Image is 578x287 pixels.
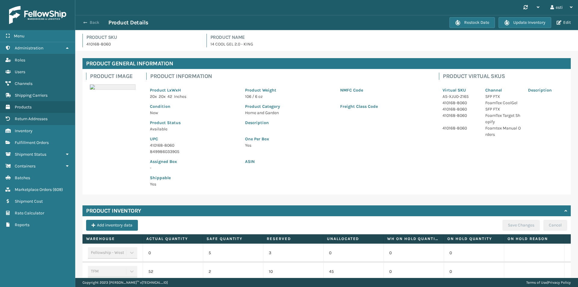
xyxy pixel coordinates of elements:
span: 20 x [159,94,166,99]
p: SFP FTX [485,93,521,100]
td: 0 [384,262,444,281]
p: AS-XJU0-Z165 [443,93,478,100]
p: Copyright 2023 [PERSON_NAME]™ v [TECHNICAL_ID] [82,278,168,287]
h4: Product General Information [82,58,571,69]
p: New [150,110,238,116]
p: 410168-8060 [443,106,478,112]
button: Restock Date [449,17,495,28]
p: Shippable [150,175,238,181]
td: 0 [384,244,444,262]
span: 106 / 6 oz [245,94,263,99]
p: 410168-8060 [443,125,478,131]
span: Containers [15,164,36,169]
p: 10 [269,269,318,275]
span: Inventory [15,128,33,133]
button: Update Inventory [499,17,551,28]
a: Terms of Use [526,280,547,285]
p: Product Weight [245,87,333,93]
span: Menu [14,33,24,39]
span: ( 609 ) [53,187,63,192]
h4: Product Inventory [86,207,141,214]
td: 2 [203,262,263,281]
button: Edit [555,20,573,25]
p: Product Status [150,120,238,126]
label: Actual Quantity [146,236,199,242]
span: Rate Calculator [15,211,44,216]
p: Freight Class Code [340,103,428,110]
p: 3 [269,250,318,256]
span: Inches [174,94,186,99]
p: Product Category [245,103,333,110]
span: Administration [15,45,43,51]
span: Reports [15,222,30,227]
h3: Product Details [108,19,148,26]
p: ASIN [245,158,428,165]
button: Back [81,20,108,25]
td: 0 [143,244,203,262]
p: One Per Box [245,136,428,142]
span: Products [15,105,32,110]
label: WH On hold quantity [387,236,440,242]
span: 42 [167,94,172,99]
p: Virtual SKU [443,87,478,93]
h4: Product Virtual SKUs [443,73,567,80]
span: Shipping Carriers [15,93,48,98]
p: Available [150,126,238,132]
span: Channels [15,81,33,86]
p: Condition [150,103,238,110]
p: 410168-8060 [86,41,199,47]
td: 45 [323,262,384,281]
p: Product LxWxH [150,87,238,93]
button: Save Changes [502,220,540,231]
button: Add inventory data [86,220,138,231]
p: Foamtex Manual Orders [485,125,521,138]
span: Fulfillment Orders [15,140,49,145]
span: Batches [15,175,30,180]
label: Warehouse [86,236,139,242]
span: Marketplace Orders [15,187,52,192]
p: NMFC Code [340,87,428,93]
span: Return Addresses [15,116,48,121]
img: 51104088640_40f294f443_o-scaled-700x700.jpg [90,84,135,90]
p: Channel [485,87,521,93]
label: On Hold Reason [508,236,560,242]
p: Assigned Box [150,158,238,165]
td: 52 [143,262,203,281]
p: UPC [150,136,238,142]
span: Users [15,69,25,74]
label: On Hold Quantity [447,236,500,242]
p: Description [528,87,564,93]
span: Shipment Status [15,152,46,157]
button: Cancel [543,220,567,231]
h4: Product Name [210,34,571,41]
p: 410168-8060 [150,142,238,148]
a: Privacy Policy [548,280,571,285]
span: Shipment Cost [15,199,43,204]
label: Reserved [267,236,319,242]
p: 410168-8060 [443,112,478,119]
label: Unallocated [327,236,380,242]
span: 20 x [150,94,157,99]
p: 849986033905 [150,148,238,155]
p: Description [245,120,428,126]
h4: Product Image [90,73,139,80]
h4: Product SKU [86,34,199,41]
div: | [526,278,571,287]
p: FoamTex Target Shopify [485,112,521,125]
p: 14 COOL GEL 2.0 - KING [210,41,571,47]
p: Home and Garden [245,110,333,116]
p: Yes [245,142,428,148]
td: 5 [203,244,263,262]
p: Yes [150,181,238,187]
td: 0 [323,244,384,262]
p: SFP FTX [485,106,521,112]
td: 0 [444,262,504,281]
p: FoamTex CoolGel [485,100,521,106]
img: logo [9,6,66,24]
p: 410168-8060 [443,100,478,106]
h4: Product Information [150,73,432,80]
td: 0 [444,244,504,262]
span: Roles [15,58,25,63]
label: Safe Quantity [207,236,259,242]
p: - [150,165,238,171]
